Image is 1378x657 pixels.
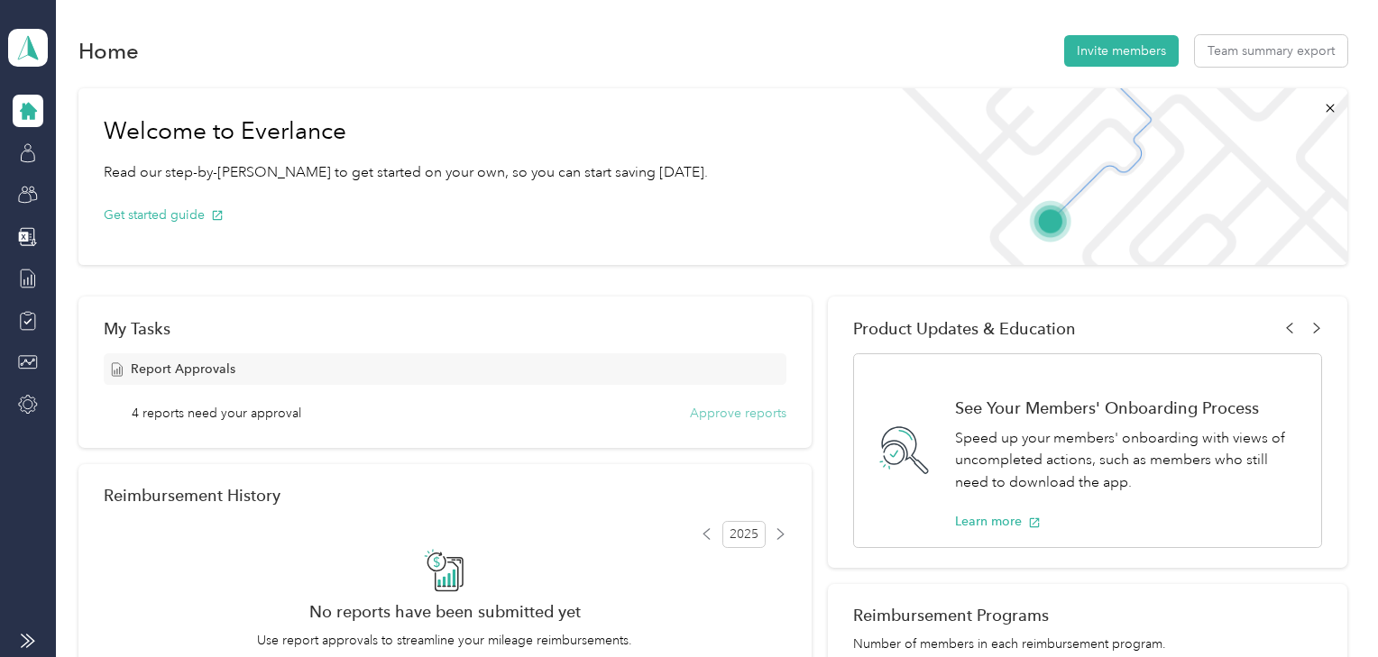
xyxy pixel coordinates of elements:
[853,634,1322,653] p: Number of members in each reimbursement program.
[853,319,1076,338] span: Product Updates & Education
[690,404,786,423] button: Approve reports
[104,161,708,184] p: Read our step-by-[PERSON_NAME] to get started on your own, so you can start saving [DATE].
[104,631,786,650] p: Use report approvals to streamline your mileage reimbursements.
[104,602,786,621] h2: No reports have been submitted yet
[1277,556,1378,657] iframe: Everlance-gr Chat Button Frame
[1064,35,1179,67] button: Invite members
[104,486,280,505] h2: Reimbursement History
[884,88,1346,265] img: Welcome to everlance
[955,398,1302,417] h1: See Your Members' Onboarding Process
[78,41,139,60] h1: Home
[722,521,766,548] span: 2025
[104,205,224,224] button: Get started guide
[853,606,1322,625] h2: Reimbursement Programs
[132,404,301,423] span: 4 reports need your approval
[955,512,1041,531] button: Learn more
[104,319,786,338] div: My Tasks
[131,360,235,379] span: Report Approvals
[104,117,708,146] h1: Welcome to Everlance
[955,427,1302,494] p: Speed up your members' onboarding with views of uncompleted actions, such as members who still ne...
[1195,35,1347,67] button: Team summary export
